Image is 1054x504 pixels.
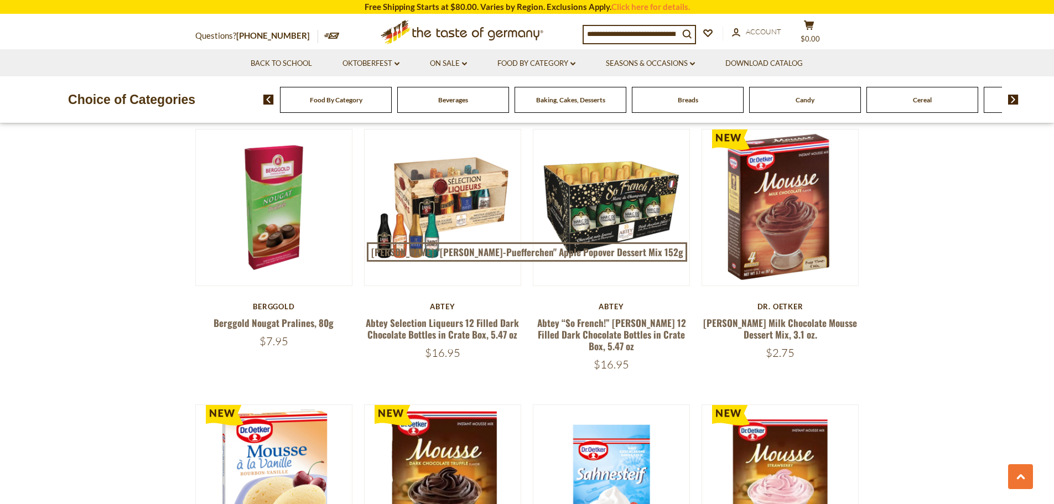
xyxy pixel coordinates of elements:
[342,58,399,70] a: Oktoberfest
[678,96,698,104] a: Breads
[796,96,814,104] a: Candy
[793,20,826,48] button: $0.00
[537,316,686,354] a: Abtey “So French!” [PERSON_NAME] 12 Filled Dark Chocolate Bottles in Crate Box, 5.47 oz
[766,346,795,360] span: $2.75
[913,96,932,104] a: Cereal
[801,34,820,43] span: $0.00
[536,96,605,104] a: Baking, Cakes, Desserts
[497,58,575,70] a: Food By Category
[251,58,312,70] a: Back to School
[430,58,467,70] a: On Sale
[310,96,362,104] a: Food By Category
[367,242,687,262] a: [PERSON_NAME] "[PERSON_NAME]-Puefferchen" Apple Popover Dessert Mix 152g
[732,26,781,38] a: Account
[196,129,352,286] img: Berggold Nougat Pralines, 80g
[366,316,519,341] a: Abtey Selection Liqueurs 12 Filled Dark Chocolate Bottles in Crate Box, 5.47 oz
[438,96,468,104] a: Beverages
[703,316,857,341] a: [PERSON_NAME] Milk Chocolate Mousse Dessert Mix, 3.1 oz.
[746,27,781,36] span: Account
[702,302,859,311] div: Dr. Oetker
[195,302,353,311] div: Berggold
[533,129,690,286] img: Abtey “So French!” Marc de Champagne 12 Filled Dark Chocolate Bottles in Crate Box, 5.47 oz
[263,95,274,105] img: previous arrow
[533,302,690,311] div: Abtey
[1008,95,1019,105] img: next arrow
[365,129,521,286] img: Abtey Selection Liqueurs 12 Filled Dark Chocolate Bottles in Crate Box, 5.47 oz
[425,346,460,360] span: $16.95
[594,357,629,371] span: $16.95
[702,129,859,286] img: Dr. Oetker Milk Chocolate Mousse Dessert Mix, 3.1 oz.
[364,302,522,311] div: Abtey
[236,30,310,40] a: [PHONE_NUMBER]
[611,2,690,12] a: Click here for details.
[606,58,695,70] a: Seasons & Occasions
[725,58,803,70] a: Download Catalog
[214,316,334,330] a: Berggold Nougat Pralines, 80g
[259,334,288,348] span: $7.95
[195,29,318,43] p: Questions?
